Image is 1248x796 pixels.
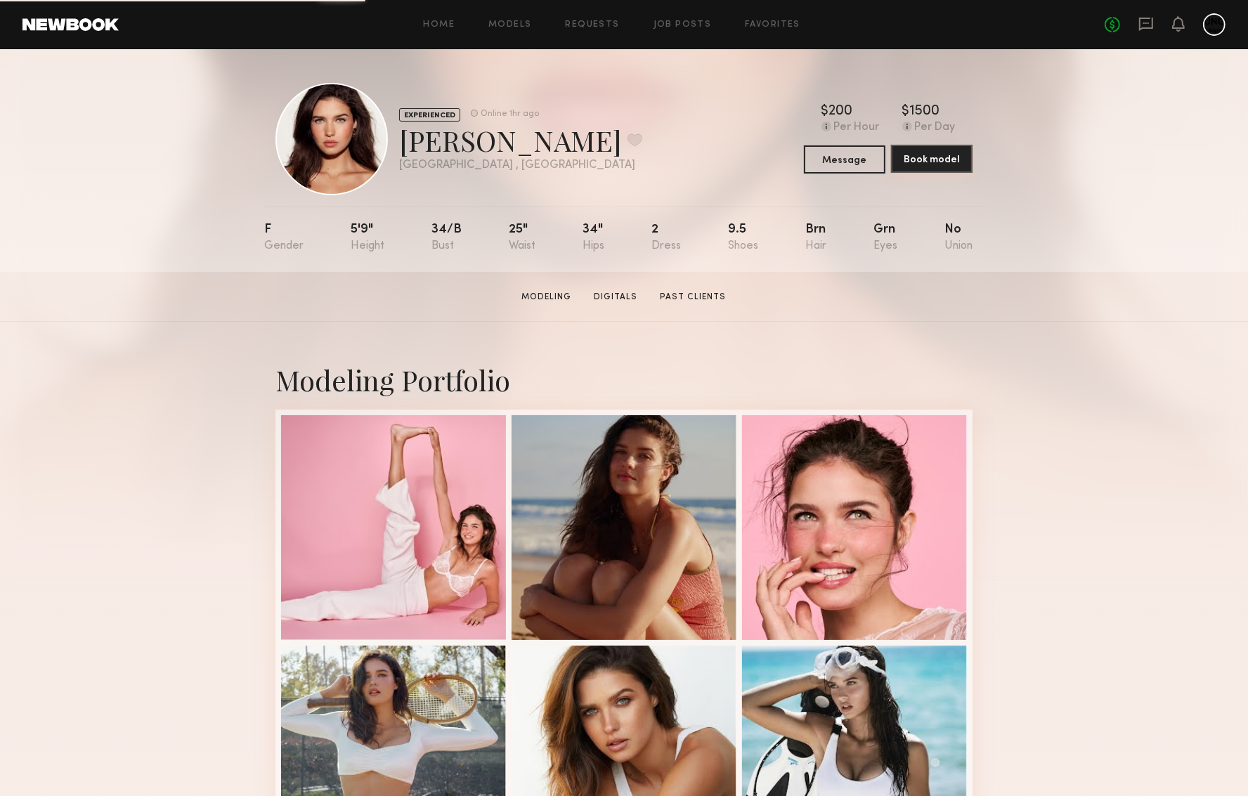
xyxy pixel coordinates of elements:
[509,223,535,252] div: 25"
[834,122,880,134] div: Per Hour
[481,110,539,119] div: Online 1hr ago
[891,145,973,173] button: Book model
[651,223,681,252] div: 2
[399,108,460,122] div: EXPERIENCED
[351,223,384,252] div: 5'9"
[804,145,885,174] button: Message
[424,20,455,30] a: Home
[873,223,897,252] div: Grn
[431,223,462,252] div: 34/b
[589,291,644,304] a: Digitals
[264,223,304,252] div: F
[583,223,604,252] div: 34"
[915,122,956,134] div: Per Day
[891,145,973,174] a: Book model
[821,105,829,119] div: $
[805,223,826,252] div: Brn
[902,105,910,119] div: $
[745,20,800,30] a: Favorites
[399,159,642,171] div: [GEOGRAPHIC_DATA] , [GEOGRAPHIC_DATA]
[728,223,758,252] div: 9.5
[654,20,712,30] a: Job Posts
[275,361,973,398] div: Modeling Portfolio
[829,105,853,119] div: 200
[488,20,531,30] a: Models
[566,20,620,30] a: Requests
[399,122,642,159] div: [PERSON_NAME]
[516,291,578,304] a: Modeling
[944,223,973,252] div: No
[910,105,940,119] div: 1500
[655,291,732,304] a: Past Clients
